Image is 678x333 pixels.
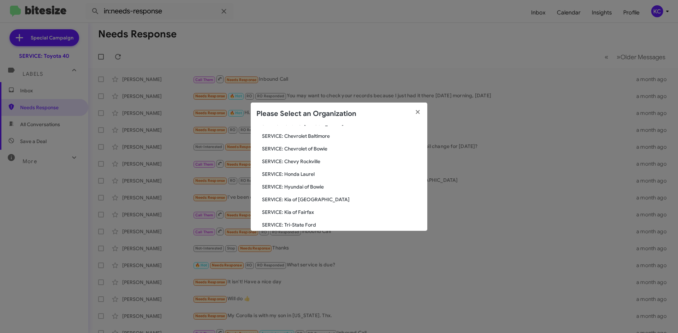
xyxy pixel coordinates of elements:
span: SERVICE: Chevrolet of Bowie [262,145,422,152]
span: SERVICE: Kia of Fairfax [262,209,422,216]
span: SERVICE: Chevy Rockville [262,158,422,165]
span: SERVICE: Hyundai of Bowie [262,183,422,190]
span: SERVICE: Chevrolet Baltimore [262,132,422,140]
h2: Please Select an Organization [256,108,356,119]
span: SERVICE: Tri-State Ford [262,221,422,228]
span: SERVICE: Kia of [GEOGRAPHIC_DATA] [262,196,422,203]
span: SERVICE: Honda Laurel [262,171,422,178]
